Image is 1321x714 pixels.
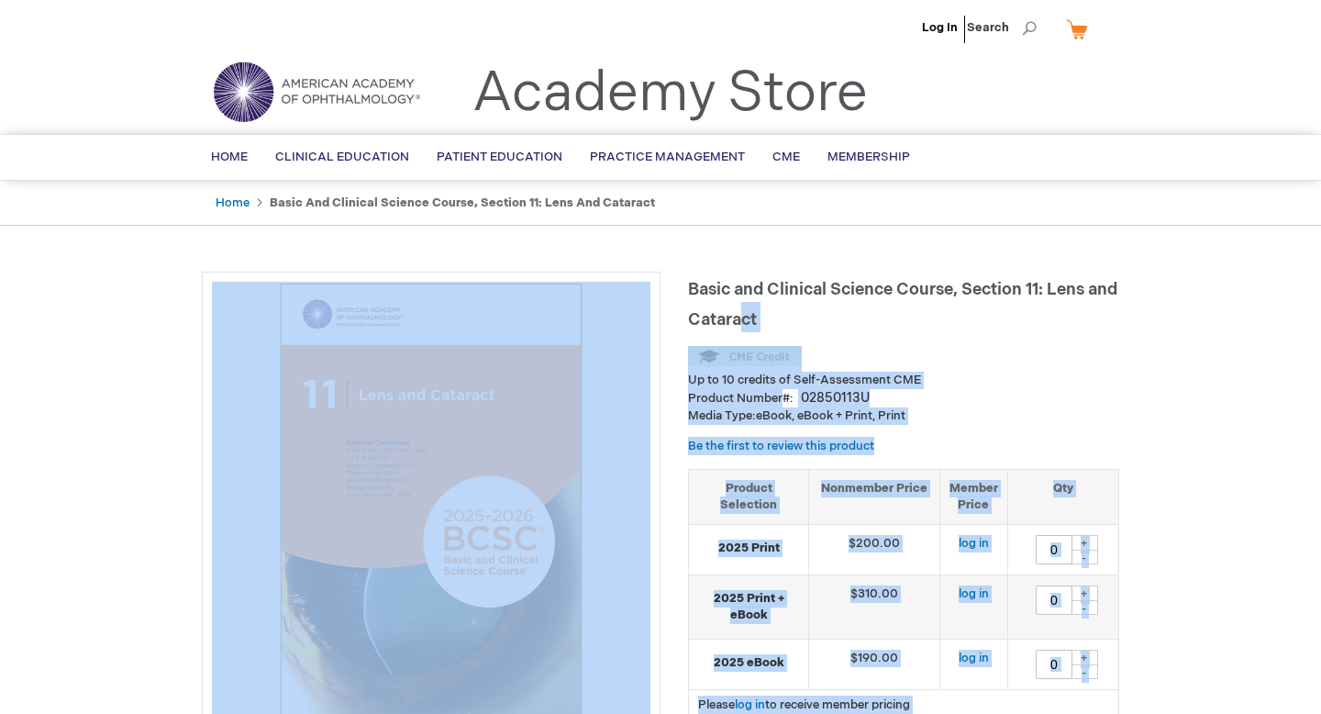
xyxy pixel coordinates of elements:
span: Basic and Clinical Science Course, Section 11: Lens and Cataract [688,280,1117,329]
th: Product Selection [689,469,809,524]
div: + [1071,535,1098,551]
input: Qty [1036,535,1072,564]
div: + [1071,586,1098,601]
strong: Basic and Clinical Science Course, Section 11: Lens and Cataract [270,195,655,210]
strong: Media Type: [688,408,756,423]
span: Membership [827,150,910,164]
li: Up to 10 credits of Self-Assessment CME [688,372,1119,389]
a: Home [216,195,250,210]
strong: 2025 Print [698,540,799,557]
div: - [1071,550,1098,564]
input: Qty [1036,650,1072,679]
span: Practice Management [590,150,745,164]
div: - [1071,600,1098,615]
a: log in [959,651,989,665]
a: log in [959,586,989,601]
th: Qty [1007,469,1118,524]
th: Nonmember Price [809,469,940,524]
th: Member Price [939,469,1007,524]
td: $200.00 [809,524,940,575]
strong: 2025 Print + eBook [698,590,799,624]
span: Search [967,9,1037,46]
p: eBook, eBook + Print, Print [688,407,1119,425]
td: $310.00 [809,575,940,639]
div: - [1071,664,1098,679]
strong: 2025 eBook [698,654,799,672]
span: Clinical Education [275,150,409,164]
a: Be the first to review this product [688,439,874,453]
div: + [1071,650,1098,665]
strong: Product Number [688,391,794,406]
input: Qty [1036,586,1072,615]
span: Patient Education [437,150,562,164]
span: Please to receive member pricing [698,697,910,712]
span: Home [211,150,248,164]
a: Academy Store [472,61,868,127]
img: CME Credit [688,346,802,366]
a: log in [735,697,765,712]
span: CME [772,150,800,164]
a: Log In [922,20,958,35]
a: log in [959,536,989,551]
td: $190.00 [809,639,940,689]
div: 02850113U [801,389,870,407]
